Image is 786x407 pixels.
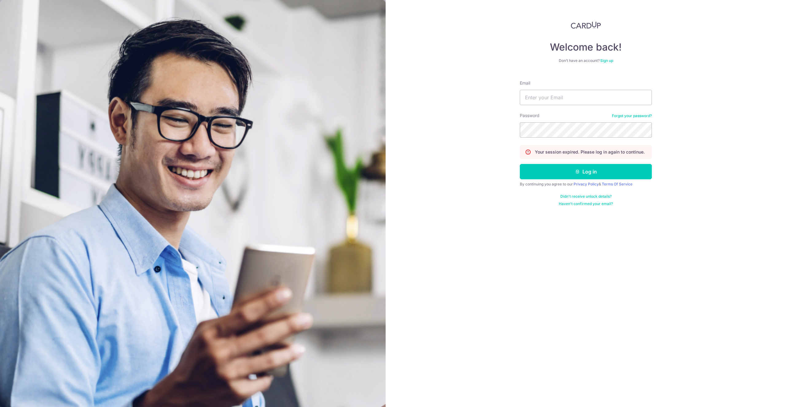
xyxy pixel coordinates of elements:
[520,182,652,187] div: By continuing you agree to our &
[602,182,632,186] a: Terms Of Service
[520,164,652,179] button: Log in
[520,58,652,63] div: Don’t have an account?
[559,201,613,206] a: Haven't confirmed your email?
[535,149,645,155] p: Your session expired. Please log in again to continue.
[560,194,612,199] a: Didn't receive unlock details?
[600,58,613,63] a: Sign up
[574,182,599,186] a: Privacy Policy
[520,41,652,53] h4: Welcome back!
[520,90,652,105] input: Enter your Email
[612,113,652,118] a: Forgot your password?
[520,112,539,119] label: Password
[520,80,530,86] label: Email
[571,21,601,29] img: CardUp Logo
